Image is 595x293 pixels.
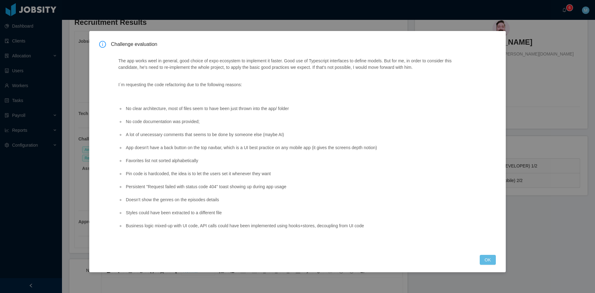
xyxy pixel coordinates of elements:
[480,255,496,265] button: OK
[125,158,472,164] li: Favorites list not sorted alphabetically
[125,197,472,203] li: Doesn't show the genres on the episodes details
[125,118,472,125] li: No code documentation was provided;
[118,58,472,71] p: The app works weel in general, good choice of expo ecosystem to implement it faster. Good use of ...
[118,82,472,88] p: I´m requesting the code refactoring due to the following reasons:
[125,184,472,190] li: Persistent "Request failed with status code 404" toast showing up during app usage
[99,41,106,48] i: icon: info-circle
[125,171,472,177] li: Pin code is hardcoded, the idea is to let the users set it whenever they want
[111,41,496,48] span: Challenge evaluation
[125,210,472,216] li: Styles could have been extracted to a different file
[125,144,472,151] li: App doesn't have a back button on the top navbar, which is a UI best practice on any mobile app (...
[125,105,472,112] li: No clear architecture, most of files seem to have been just thrown into the app/ folder
[125,223,472,229] li: Business logic mixed-up with UI code, API calls could have been implemented using hooks+stores, d...
[125,131,472,138] li: A lot of unecessary comments that seems to be done by someone else (maybe AI)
